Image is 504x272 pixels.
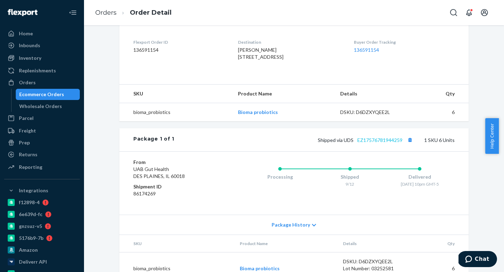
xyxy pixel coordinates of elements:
div: Freight [19,127,36,134]
a: Inbounds [4,40,80,51]
div: Orders [19,79,36,86]
div: gnzsuz-v5 [19,223,42,230]
button: Open account menu [477,6,491,20]
a: Returns [4,149,80,160]
td: 6 [411,103,469,122]
button: Open notifications [462,6,476,20]
a: Parcel [4,113,80,124]
div: Processing [245,173,315,180]
div: Delivered [385,173,455,180]
a: Ecommerce Orders [16,89,80,100]
a: Reporting [4,162,80,173]
div: Parcel [19,115,34,122]
div: f12898-4 [19,199,40,206]
a: EZ17576781944259 [357,137,402,143]
div: Inventory [19,55,41,62]
ol: breadcrumbs [90,2,177,23]
div: Lot Number: 03252581 [343,265,409,272]
dt: From [133,159,217,166]
button: Integrations [4,185,80,196]
div: DSKU: D6DZXYQEE2L [340,109,406,116]
div: DSKU: D6DZXYQEE2L [343,258,409,265]
button: Help Center [485,118,499,154]
a: Bioma probiotics [238,109,278,115]
dd: 136591154 [133,46,227,53]
dt: Shipment ID [133,183,217,190]
th: Product Name [234,235,337,252]
div: 6e639d-fc [19,211,42,218]
dt: Destination [238,39,342,45]
span: Shipped via UDS [318,137,414,143]
a: Deliverr API [4,256,80,267]
div: Integrations [19,187,48,194]
div: Inbounds [19,42,40,49]
div: Home [19,30,33,37]
dd: 86174269 [133,190,217,197]
div: Amazon [19,246,38,253]
a: Orders [95,9,117,16]
td: bioma_probiotics [119,103,232,122]
button: Open Search Box [447,6,461,20]
button: Close Navigation [66,6,80,20]
a: gnzsuz-v5 [4,221,80,232]
a: Amazon [4,244,80,256]
a: 5176b9-7b [4,232,80,244]
th: Qty [411,85,469,103]
div: Ecommerce Orders [19,91,64,98]
th: SKU [119,85,232,103]
th: Product Name [232,85,334,103]
th: Details [335,85,412,103]
button: Copy tracking number [405,135,414,144]
div: Package 1 of 1 [133,135,174,144]
div: Prep [19,139,30,146]
span: Package History [272,221,310,228]
img: Flexport logo [8,9,37,16]
a: f12898-4 [4,197,80,208]
a: 6e639d-fc [4,209,80,220]
div: Replenishments [19,67,56,74]
div: [DATE] 10pm GMT-5 [385,181,455,187]
span: [PERSON_NAME] [STREET_ADDRESS] [238,47,283,60]
th: SKU [119,235,234,252]
th: Qty [414,235,469,252]
a: Order Detail [130,9,171,16]
dt: Flexport Order ID [133,39,227,45]
a: Replenishments [4,65,80,76]
div: Shipped [315,173,385,180]
a: Inventory [4,52,80,64]
div: Reporting [19,164,42,171]
a: Home [4,28,80,39]
dt: Buyer Order Tracking [354,39,455,45]
iframe: Opens a widget where you can chat to one of our agents [458,251,497,269]
span: UAB Gut Health DES PLAINES, IL 60018 [133,166,185,179]
a: Prep [4,137,80,148]
a: Freight [4,125,80,136]
div: Deliverr API [19,258,47,265]
a: Bioma probiotics [240,265,280,271]
div: 5176b9-7b [19,235,43,242]
th: Details [337,235,414,252]
a: Orders [4,77,80,88]
div: 9/12 [315,181,385,187]
div: 1 SKU 6 Units [174,135,455,144]
div: Returns [19,151,37,158]
a: Wholesale Orders [16,101,80,112]
a: 136591154 [354,47,379,53]
div: Wholesale Orders [19,103,62,110]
